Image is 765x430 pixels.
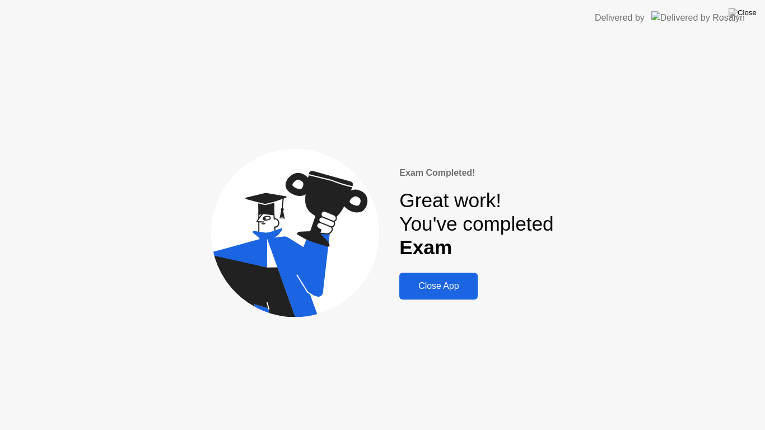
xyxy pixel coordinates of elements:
img: Delivered by Rosalyn [651,11,745,24]
button: Close App [399,273,478,300]
img: Close [729,8,757,17]
div: Delivered by [595,11,645,25]
div: Great work! You've completed [399,189,553,260]
div: Exam Completed! [399,166,553,180]
div: Close App [403,281,474,291]
b: Exam [399,236,452,258]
